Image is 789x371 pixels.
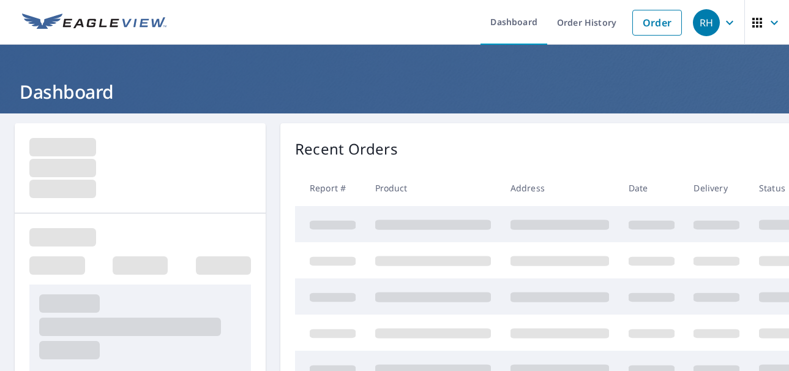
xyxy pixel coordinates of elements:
th: Delivery [684,170,749,206]
th: Date [619,170,684,206]
p: Recent Orders [295,138,398,160]
th: Report # [295,170,365,206]
a: Order [632,10,682,36]
img: EV Logo [22,13,166,32]
th: Address [501,170,619,206]
h1: Dashboard [15,79,774,104]
div: RH [693,9,720,36]
th: Product [365,170,501,206]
